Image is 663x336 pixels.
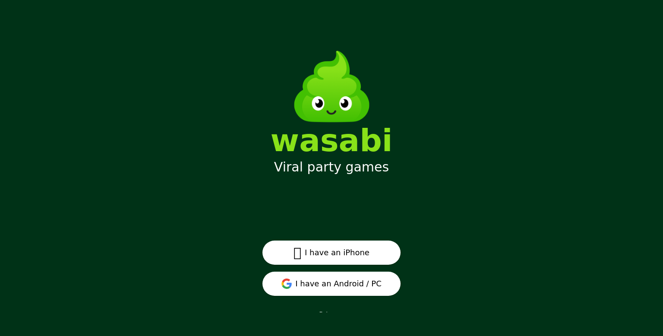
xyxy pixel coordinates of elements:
[262,272,401,296] button: I have an Android / PC
[262,241,401,265] button: I have an iPhone
[283,38,380,135] img: Wasabi Mascot
[271,125,393,156] div: wasabi
[274,159,389,175] div: Viral party games
[294,245,301,260] span: 
[319,311,344,319] a: Privacy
